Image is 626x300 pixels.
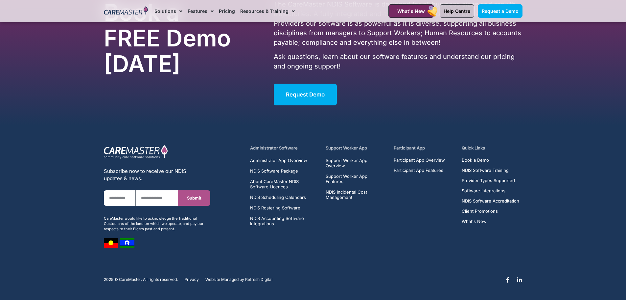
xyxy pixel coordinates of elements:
button: Submit [178,190,210,206]
span: Client Promotions [462,209,498,214]
a: NDIS Incidental Cost Management [326,189,386,200]
a: NDIS Software Training [462,168,519,173]
span: Help Centre [444,8,470,14]
span: Request a Demo [482,8,519,14]
a: NDIS Scheduling Calendars [250,195,318,200]
h5: Participant App [394,145,454,151]
span: Participant App Features [394,168,443,173]
h5: Administrator Software [250,145,318,151]
a: What's New [462,219,519,224]
p: Ask questions, learn about our software features and understand our pricing and ongoing support! [274,52,522,71]
span: Book a Demo [462,158,489,163]
span: Submit [187,196,201,201]
h5: Support Worker App [326,145,386,151]
h5: Quick Links [462,145,522,151]
div: Subscribe now to receive our NDIS updates & news. [104,168,210,182]
span: NDIS Scheduling Calendars [250,195,306,200]
span: Request Demo [286,91,325,98]
span: NDIS Software Training [462,168,509,173]
a: Request a Demo [478,4,522,18]
a: What's New [388,4,434,18]
span: NDIS Rostering Software [250,205,300,210]
span: What's New [462,219,487,224]
a: Support Worker App Features [326,174,386,184]
a: Help Centre [440,4,474,18]
a: Administrator App Overview [250,158,318,163]
a: About CareMaster NDIS Software Licences [250,179,318,189]
span: Website Managed by [205,277,244,282]
a: NDIS Accounting Software Integrations [250,216,318,226]
a: Book a Demo [462,158,519,163]
img: CareMaster Logo Part [104,145,168,159]
span: Administrator App Overview [250,158,307,163]
span: NDIS Software Package [250,168,298,174]
span: Provider Types Supported [462,178,515,183]
a: Software Integrations [462,188,519,193]
a: Participant App Features [394,168,445,173]
a: NDIS Rostering Software [250,205,318,210]
div: CareMaster would like to acknowledge the Traditional Custodians of the land on which we operate, ... [104,216,210,232]
img: CareMaster Logo [104,6,148,16]
a: Support Worker App Overview [326,158,386,168]
img: image 8 [120,238,134,248]
a: Participant App Overview [394,158,445,163]
span: What's New [397,8,425,14]
a: Privacy [184,277,199,282]
a: Refresh Digital [245,277,272,282]
a: NDIS Software Accreditation [462,199,519,204]
a: Client Promotions [462,209,519,214]
a: Request Demo [274,84,337,105]
img: image 7 [104,238,118,248]
span: Software Integrations [462,188,505,193]
a: Provider Types Supported [462,178,519,183]
p: 2025 © CareMaster. All rights reserved. [104,277,178,282]
a: NDIS Software Package [250,168,318,174]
